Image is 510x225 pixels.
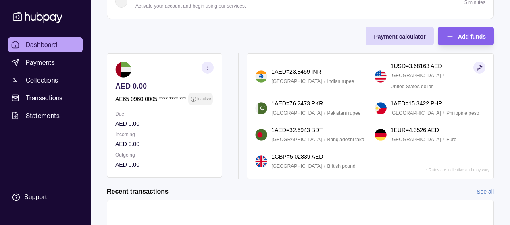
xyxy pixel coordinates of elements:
button: Payment calculator [366,27,433,45]
p: 1 GBP = 5.02839 AED [271,152,323,161]
span: Payment calculator [374,33,425,40]
p: 1 AED = 76.2473 PKR [271,99,323,108]
p: Due [115,109,214,118]
a: Support [8,189,83,206]
p: / [443,71,444,80]
p: * Rates are indicative and may vary [426,168,489,172]
img: ph [375,102,387,114]
p: AED 0.00 [115,119,214,128]
p: / [324,162,325,171]
p: Outgoing [115,151,214,159]
p: [GEOGRAPHIC_DATA] [391,71,441,80]
p: / [324,135,325,144]
p: / [443,135,444,144]
p: [GEOGRAPHIC_DATA] [391,135,441,144]
p: AED 0.00 [115,140,214,149]
img: gb [255,155,267,167]
a: Statements [8,108,83,123]
img: us [375,70,387,83]
span: Statements [26,111,60,120]
p: 1 AED = 23.8459 INR [271,67,321,76]
span: Payments [26,58,55,67]
a: Payments [8,55,83,70]
p: [GEOGRAPHIC_DATA] [271,162,322,171]
p: Activate your account and begin using our services. [135,2,246,10]
p: [GEOGRAPHIC_DATA] [271,77,322,86]
h2: Recent transactions [107,187,169,196]
p: / [324,77,325,86]
a: Dashboard [8,37,83,52]
img: de [375,129,387,141]
p: Incoming [115,130,214,139]
button: Add funds [438,27,494,45]
img: pk [255,102,267,114]
p: AED 0.00 [115,82,214,91]
p: Pakistani rupee [327,109,361,118]
span: Dashboard [26,40,58,50]
p: Euro [446,135,456,144]
img: in [255,70,267,83]
p: 1 USD = 3.68163 AED [391,62,442,70]
p: 1 AED = 32.6943 BDT [271,126,323,134]
a: Transactions [8,91,83,105]
div: Support [24,193,47,202]
p: / [443,109,444,118]
p: United States dollar [391,82,433,91]
p: 1 AED = 15.3422 PHP [391,99,442,108]
p: / [324,109,325,118]
p: [GEOGRAPHIC_DATA] [271,109,322,118]
p: [GEOGRAPHIC_DATA] [391,109,441,118]
span: Transactions [26,93,63,103]
a: See all [477,187,494,196]
p: Inactive [197,95,211,103]
p: Philippine peso [446,109,479,118]
span: Collections [26,75,58,85]
img: bd [255,129,267,141]
p: British pound [327,162,356,171]
p: AED 0.00 [115,160,214,169]
p: Indian rupee [327,77,354,86]
p: [GEOGRAPHIC_DATA] [271,135,322,144]
p: Bangladeshi taka [327,135,364,144]
p: 1 EUR = 4.3526 AED [391,126,439,134]
a: Collections [8,73,83,87]
span: Add funds [458,33,486,40]
img: ae [115,62,131,78]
